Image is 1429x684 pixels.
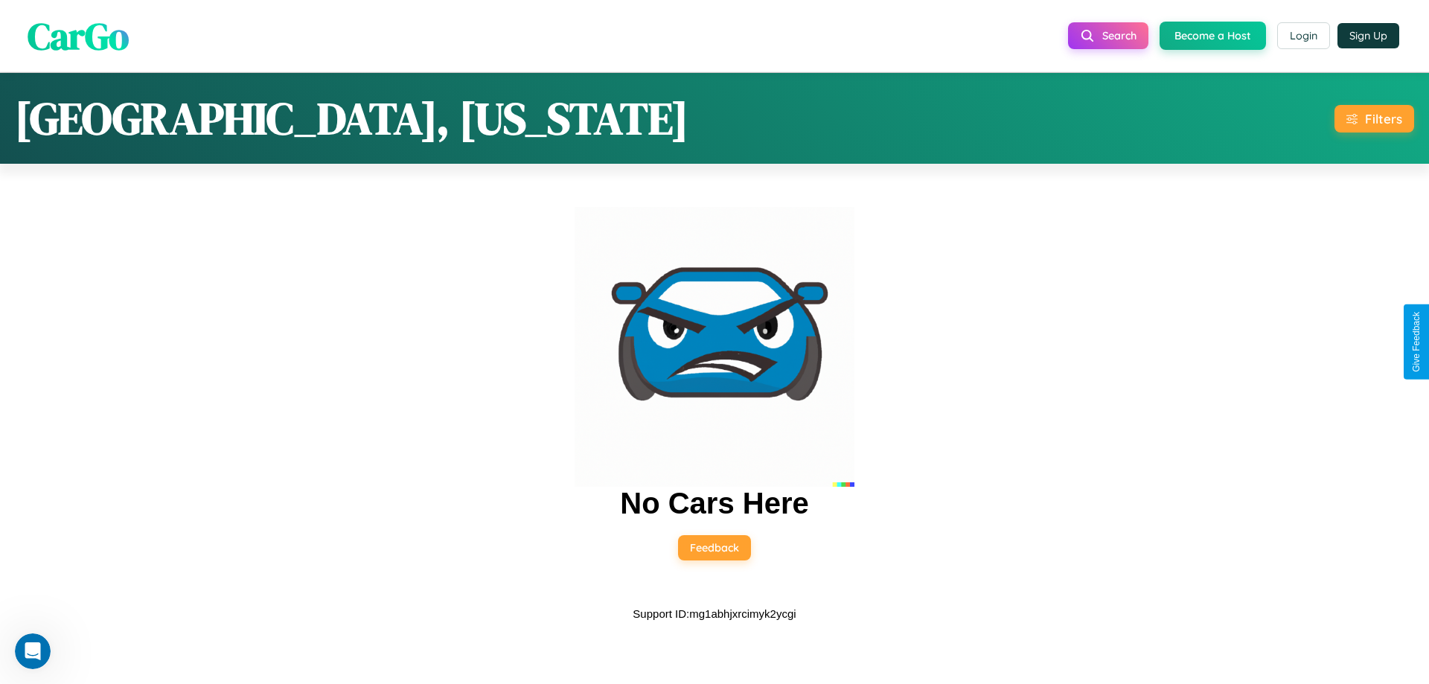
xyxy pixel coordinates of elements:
button: Sign Up [1337,23,1399,48]
button: Filters [1334,105,1414,132]
img: car [575,207,854,487]
button: Search [1068,22,1148,49]
h1: [GEOGRAPHIC_DATA], [US_STATE] [15,88,688,149]
button: Feedback [678,535,751,560]
div: Give Feedback [1411,312,1422,372]
iframe: Intercom live chat [15,633,51,669]
div: Filters [1365,111,1402,127]
button: Become a Host [1160,22,1266,50]
span: CarGo [28,10,129,61]
p: Support ID: mg1abhjxrcimyk2ycgi [633,604,796,624]
button: Login [1277,22,1330,49]
h2: No Cars Here [620,487,808,520]
span: Search [1102,29,1137,42]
